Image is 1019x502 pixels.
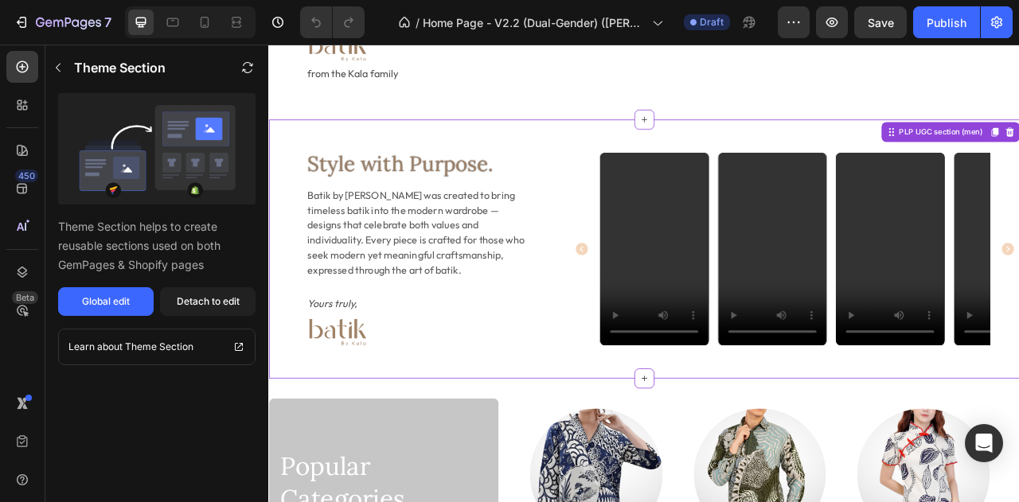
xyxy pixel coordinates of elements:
button: Detach to edit [160,287,256,316]
p: Theme Section [74,58,166,77]
span: Draft [700,15,724,29]
div: Undo/Redo [300,6,365,38]
p: Batik by [PERSON_NAME] was created to bring timeless batik into the modern wardrobe — designs tha... [49,181,332,296]
img: gempages_584761796070474309-0697004c-bf71-4178-9cea-06204542c4a8.png [48,343,128,386]
div: PLP UGC section (men) [798,103,911,118]
span: / [416,14,420,31]
p: from the Kala family [49,25,332,49]
button: 7 [6,6,119,38]
p: Learn about [68,339,123,355]
h2: Style with Purpose. [48,133,334,170]
button: Publish [913,6,980,38]
p: 7 [104,13,111,32]
a: Learn about Theme Section [58,329,256,365]
span: Home Page - V2.2 (Dual-Gender) ([PERSON_NAME]'s copy) [423,14,646,31]
button: Carousel Next Arrow [927,247,953,272]
span: Save [868,16,894,29]
div: Global edit [82,294,130,309]
button: Save [854,6,907,38]
p: Theme Section [125,339,193,355]
video: Video [872,137,1009,382]
button: Carousel Back Arrow [385,247,411,272]
div: Beta [12,291,38,304]
div: 450 [15,169,38,182]
p: Theme Section helps to create reusable sections used on both GemPages & Shopify pages [58,217,256,274]
div: Open Intercom Messenger [965,424,1003,462]
button: Global edit [58,287,154,316]
video: Video [572,137,709,382]
iframe: Design area [268,45,1019,502]
p: Yours truly, [49,318,332,341]
div: Detach to edit [177,294,240,309]
div: Publish [927,14,966,31]
video: Video [721,137,859,382]
video: Video [421,137,559,382]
